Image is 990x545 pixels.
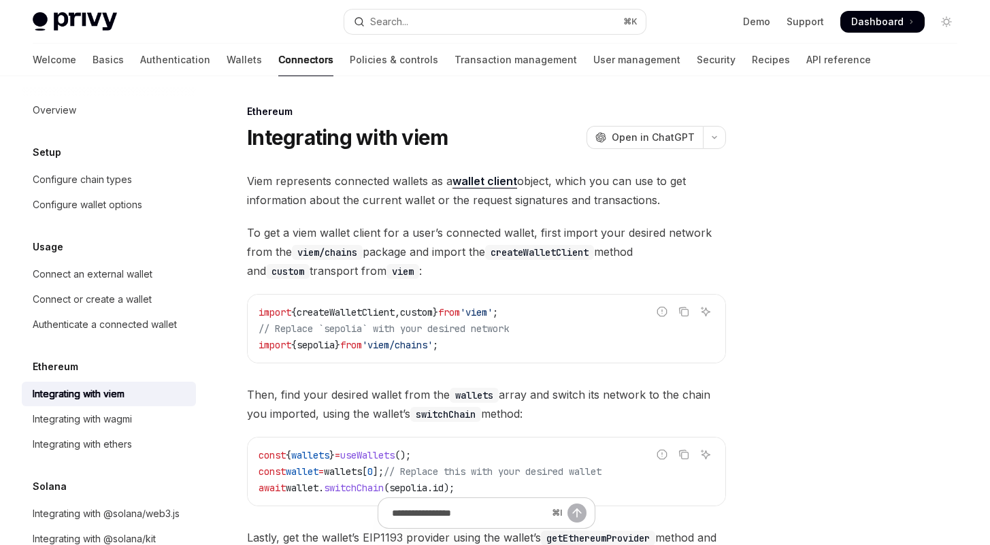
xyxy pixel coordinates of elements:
[840,11,925,33] a: Dashboard
[392,498,546,528] input: Ask a question...
[450,388,499,403] code: wallets
[22,501,196,526] a: Integrating with @solana/web3.js
[433,482,444,494] span: id
[697,303,714,320] button: Ask AI
[318,482,324,494] span: .
[427,482,433,494] span: .
[22,407,196,431] a: Integrating with wagmi
[292,245,363,260] code: viem/chains
[653,446,671,463] button: Report incorrect code
[247,171,726,210] span: Viem represents connected wallets as a object, which you can use to get information about the cur...
[384,465,601,478] span: // Replace this with your desired wallet
[367,465,373,478] span: 0
[259,449,286,461] span: const
[286,465,318,478] span: wallet
[33,197,142,213] div: Configure wallet options
[266,264,310,279] code: custom
[400,306,433,318] span: custom
[33,44,76,76] a: Welcome
[33,478,67,495] h5: Solana
[297,306,395,318] span: createWalletClient
[259,339,291,351] span: import
[386,264,419,279] code: viem
[452,174,517,188] a: wallet client
[675,446,693,463] button: Copy the contents from the code block
[33,436,132,452] div: Integrating with ethers
[22,432,196,457] a: Integrating with ethers
[247,105,726,118] div: Ethereum
[33,12,117,31] img: light logo
[33,266,152,282] div: Connect an external wallet
[384,482,389,494] span: (
[697,446,714,463] button: Ask AI
[33,359,78,375] h5: Ethereum
[324,482,384,494] span: switchChain
[936,11,957,33] button: Toggle dark mode
[22,167,196,192] a: Configure chain types
[373,465,384,478] span: ];
[433,306,438,318] span: }
[22,98,196,122] a: Overview
[286,449,291,461] span: {
[340,339,362,351] span: from
[227,44,262,76] a: Wallets
[743,15,770,29] a: Demo
[806,44,871,76] a: API reference
[286,482,318,494] span: wallet
[318,465,324,478] span: =
[623,16,638,27] span: ⌘ K
[433,339,438,351] span: ;
[33,411,132,427] div: Integrating with wagmi
[329,449,335,461] span: }
[851,15,904,29] span: Dashboard
[259,306,291,318] span: import
[22,312,196,337] a: Authenticate a connected wallet
[291,306,297,318] span: {
[324,465,362,478] span: wallets
[259,465,286,478] span: const
[787,15,824,29] a: Support
[612,131,695,144] span: Open in ChatGPT
[493,306,498,318] span: ;
[247,125,448,150] h1: Integrating with viem
[675,303,693,320] button: Copy the contents from the code block
[485,245,594,260] code: createWalletClient
[33,316,177,333] div: Authenticate a connected wallet
[438,306,460,318] span: from
[22,193,196,217] a: Configure wallet options
[567,503,587,523] button: Send message
[140,44,210,76] a: Authentication
[335,339,340,351] span: }
[93,44,124,76] a: Basics
[22,382,196,406] a: Integrating with viem
[395,306,400,318] span: ,
[653,303,671,320] button: Report incorrect code
[335,449,340,461] span: =
[278,44,333,76] a: Connectors
[247,385,726,423] span: Then, find your desired wallet from the array and switch its network to the chain you imported, u...
[297,339,335,351] span: sepolia
[291,339,297,351] span: {
[362,465,367,478] span: [
[22,262,196,286] a: Connect an external wallet
[587,126,703,149] button: Open in ChatGPT
[33,386,125,402] div: Integrating with viem
[259,482,286,494] span: await
[410,407,481,422] code: switchChain
[291,449,329,461] span: wallets
[344,10,645,34] button: Open search
[444,482,455,494] span: );
[247,223,726,280] span: To get a viem wallet client for a user’s connected wallet, first import your desired network from...
[697,44,736,76] a: Security
[33,506,180,522] div: Integrating with @solana/web3.js
[33,102,76,118] div: Overview
[752,44,790,76] a: Recipes
[460,306,493,318] span: 'viem'
[340,449,395,461] span: useWallets
[33,144,61,161] h5: Setup
[362,339,433,351] span: 'viem/chains'
[350,44,438,76] a: Policies & controls
[259,323,509,335] span: // Replace `sepolia` with your desired network
[22,287,196,312] a: Connect or create a wallet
